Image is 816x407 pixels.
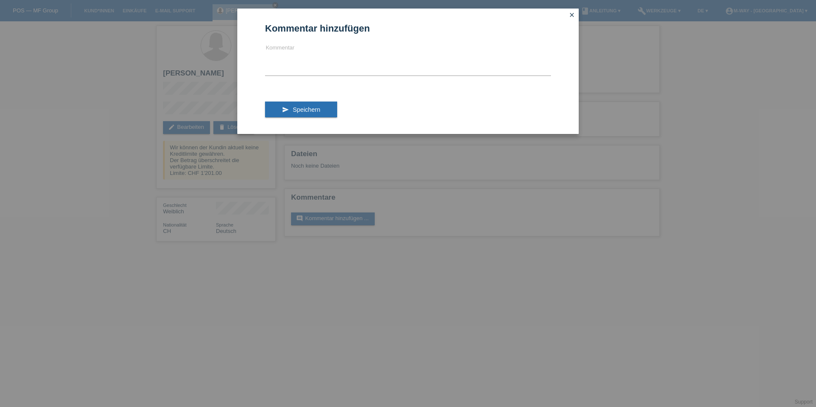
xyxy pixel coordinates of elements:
[566,11,577,20] a: close
[282,106,289,113] i: send
[265,102,337,118] button: send Speichern
[293,106,320,113] span: Speichern
[265,23,551,34] h1: Kommentar hinzufügen
[568,12,575,18] i: close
